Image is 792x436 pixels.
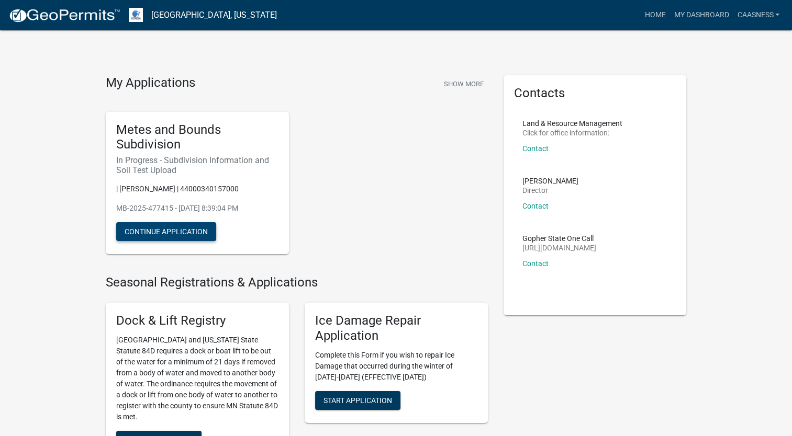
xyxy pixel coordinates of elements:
a: Contact [522,144,549,153]
p: | [PERSON_NAME] | 44000340157000 [116,183,278,194]
h4: Seasonal Registrations & Applications [106,275,488,290]
a: Contact [522,259,549,268]
p: [GEOGRAPHIC_DATA] and [US_STATE] State Statute 84D requires a dock or boat lift to be out of the ... [116,335,278,422]
h5: Contacts [514,86,676,101]
h6: In Progress - Subdivision Information and Soil Test Upload [116,155,278,175]
p: [PERSON_NAME] [522,177,578,185]
button: Start Application [315,391,400,410]
p: Director [522,187,578,194]
p: [URL][DOMAIN_NAME] [522,244,596,251]
span: Start Application [324,396,392,404]
button: Show More [440,75,488,93]
p: Click for office information: [522,129,622,136]
a: My Dashboard [670,5,733,25]
h5: Dock & Lift Registry [116,313,278,328]
p: Complete this Form if you wish to repair Ice Damage that occurred during the winter of [DATE]-[DA... [315,350,477,383]
img: Otter Tail County, Minnesota [129,8,143,22]
a: Home [640,5,670,25]
p: Gopher State One Call [522,235,596,242]
a: caasness [733,5,784,25]
p: MB-2025-477415 - [DATE] 8:39:04 PM [116,203,278,214]
h5: Ice Damage Repair Application [315,313,477,343]
a: [GEOGRAPHIC_DATA], [US_STATE] [151,6,277,24]
h4: My Applications [106,75,195,91]
button: Continue Application [116,222,216,241]
p: Land & Resource Management [522,120,622,127]
h5: Metes and Bounds Subdivision [116,122,278,153]
a: Contact [522,202,549,210]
